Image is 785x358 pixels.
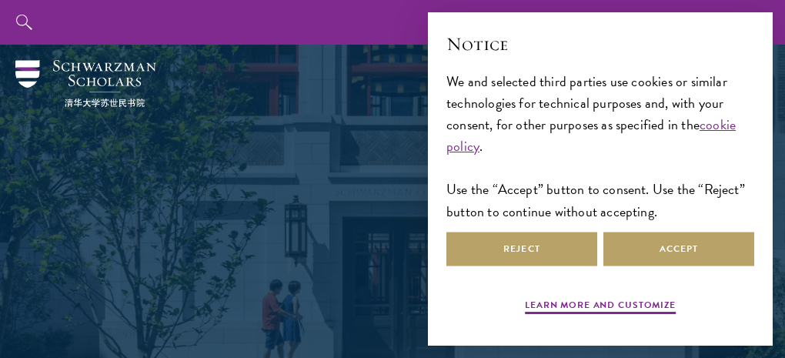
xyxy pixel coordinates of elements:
img: Schwarzman Scholars [15,60,156,107]
button: Accept [603,232,754,266]
a: cookie policy [446,114,736,156]
h2: Notice [446,31,754,57]
button: Reject [446,232,597,266]
div: We and selected third parties use cookies or similar technologies for technical purposes and, wit... [446,71,754,222]
button: Learn more and customize [525,298,676,316]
